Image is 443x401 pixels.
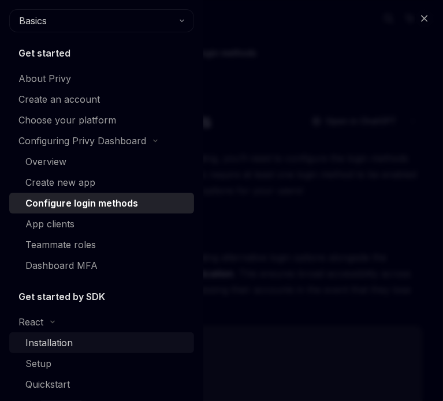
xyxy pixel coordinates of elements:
[19,14,47,28] span: Basics
[25,336,73,350] div: Installation
[9,213,194,234] a: App clients
[18,134,146,148] div: Configuring Privy Dashboard
[9,374,194,395] a: Quickstart
[25,377,70,391] div: Quickstart
[18,92,100,106] div: Create an account
[25,238,96,252] div: Teammate roles
[9,234,194,255] a: Teammate roles
[25,217,75,231] div: App clients
[18,46,70,60] h5: Get started
[9,110,194,130] a: Choose your platform
[9,89,194,110] a: Create an account
[9,193,194,213] a: Configure login methods
[18,113,116,127] div: Choose your platform
[9,172,194,193] a: Create new app
[25,155,66,168] div: Overview
[18,315,43,329] div: React
[9,9,194,32] button: Basics
[18,290,105,303] h5: Get started by SDK
[9,353,194,374] a: Setup
[9,255,194,276] a: Dashboard MFA
[9,332,194,353] a: Installation
[18,72,71,85] div: About Privy
[25,175,95,189] div: Create new app
[25,258,98,272] div: Dashboard MFA
[9,68,194,89] a: About Privy
[9,151,194,172] a: Overview
[25,196,138,210] div: Configure login methods
[25,357,51,370] div: Setup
